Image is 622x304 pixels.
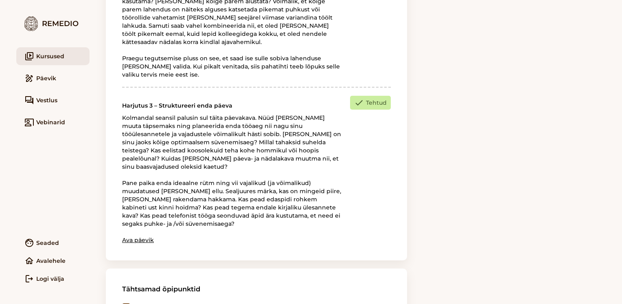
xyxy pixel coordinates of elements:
a: homeAvalehele [16,252,90,270]
div: Harjutus 3 – Struktureeri enda päeva [122,101,342,110]
i: forum [24,95,34,105]
i: done [354,98,364,108]
div: Tehtud [350,96,391,110]
a: video_libraryKursused [16,47,90,65]
i: video_library [24,51,34,61]
i: home [24,256,34,266]
a: faceSeaded [16,234,90,252]
i: draw [24,73,34,83]
h3: Tähtsamad õpipunktid [122,285,391,293]
div: Remedio [16,16,90,31]
i: face [24,238,34,248]
div: Kolmandal seansil palusin sul täita päevakava. Nüüd [PERSON_NAME] muuta täpsemaks ning planeerida... [122,114,342,228]
i: co_present [24,117,34,127]
span: Vestlus [36,96,57,104]
i: logout [24,274,34,284]
a: co_presentVebinarid [16,113,90,131]
a: logoutLogi välja [16,270,90,288]
a: forumVestlus [16,91,90,109]
a: Ava päevik [122,236,154,244]
img: logo.7579ec4f.png [24,16,38,31]
a: drawPäevik [16,69,90,87]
